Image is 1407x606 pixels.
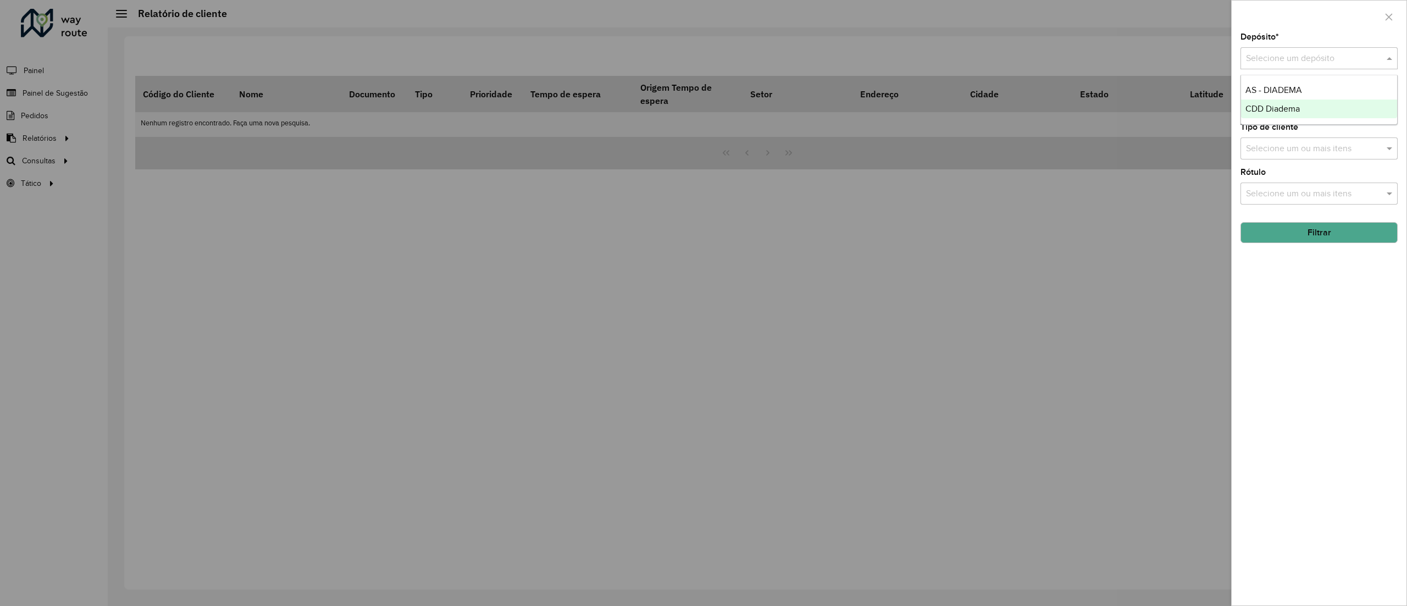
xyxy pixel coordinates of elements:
[1240,30,1279,43] label: Depósito
[1240,222,1398,243] button: Filtrar
[1245,85,1302,95] span: AS - DIADEMA
[1240,75,1397,125] ng-dropdown-panel: Options list
[1240,120,1298,134] label: Tipo de cliente
[1245,104,1300,113] span: CDD Diadema
[1240,166,1266,179] label: Rótulo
